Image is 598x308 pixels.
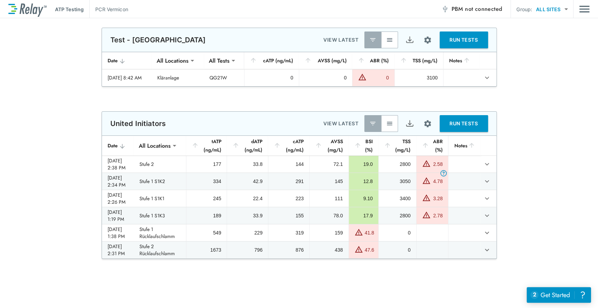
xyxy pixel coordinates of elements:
[108,157,128,171] div: [DATE] 2:38 PM
[274,195,304,202] div: 223
[354,137,373,154] div: BSI (%)
[192,161,221,168] div: 177
[454,141,475,150] div: Notes
[323,36,359,44] p: VIEW LATEST
[134,173,186,190] td: Stufe 1 S1K2
[108,174,128,188] div: [DATE] 2:34 PM
[432,195,443,202] div: 3.28
[233,246,262,253] div: 796
[355,161,373,168] div: 19.0
[102,52,496,86] table: sticky table
[384,246,411,253] div: 0
[440,31,488,48] button: RUN TESTS
[369,120,376,127] img: Latest
[423,36,432,44] img: Settings Icon
[323,119,359,128] p: VIEW LATEST
[315,195,343,202] div: 111
[233,229,262,236] div: 229
[108,191,128,205] div: [DATE] 2:26 PM
[8,2,47,17] img: LuminUltra Relay
[192,212,221,219] div: 189
[232,137,262,154] div: dATP (ng/mL)
[274,229,304,236] div: 319
[440,115,488,132] button: RUN TESTS
[274,137,304,154] div: cATP (ng/mL)
[405,36,414,44] img: Export Icon
[204,69,244,86] td: QG21W
[579,2,590,16] button: Main menu
[369,36,376,43] img: Latest
[422,211,431,219] img: Warning
[355,245,363,253] img: Warning
[481,72,493,84] button: expand row
[400,56,438,65] div: TSS (mg/L)
[368,74,389,81] div: 0
[355,228,363,236] img: Warning
[315,161,343,168] div: 72.1
[315,137,343,154] div: AVSS (mg/L)
[315,246,343,253] div: 438
[386,36,393,43] img: View All
[102,136,496,259] table: sticky table
[204,54,234,68] div: All Tests
[110,36,206,44] p: Test - [GEOGRAPHIC_DATA]
[481,175,493,187] button: expand row
[527,287,591,303] iframe: Resource center
[432,212,443,219] div: 2.78
[384,137,411,154] div: TSS (mg/L)
[192,246,221,253] div: 1673
[418,114,437,133] button: Site setup
[134,207,186,224] td: Stufe 1 S1K3
[110,119,166,128] p: United Initiators
[423,119,432,128] img: Settings Icon
[134,156,186,173] td: Stufe 2
[108,226,128,240] div: [DATE] 1:38 PM
[152,69,204,86] td: Kläranlage
[304,56,346,65] div: AVSS (mg/L)
[449,56,474,65] div: Notes
[422,159,431,168] img: Warning
[102,136,134,156] th: Date
[516,6,532,13] p: Group:
[418,31,437,49] button: Site setup
[233,161,262,168] div: 33.8
[274,246,304,253] div: 876
[250,56,293,65] div: cATP (ng/mL)
[102,52,152,69] th: Date
[95,6,128,13] p: PCR Vermicon
[384,212,411,219] div: 2800
[432,161,443,168] div: 2.58
[384,161,411,168] div: 2800
[192,178,221,185] div: 334
[134,241,186,258] td: Stufe 2 Rücklaufschlamm
[422,194,431,202] img: Warning
[481,192,493,204] button: expand row
[365,246,374,253] div: 47.6
[152,54,193,68] div: All Locations
[274,161,304,168] div: 144
[274,212,304,219] div: 155
[192,229,221,236] div: 549
[250,74,293,81] div: 0
[55,6,84,13] p: ATP Testing
[386,120,393,127] img: View All
[481,158,493,170] button: expand row
[401,115,418,132] button: Export
[355,195,373,202] div: 9.10
[315,212,343,219] div: 78.0
[315,178,343,185] div: 145
[481,227,493,239] button: expand row
[108,243,128,257] div: [DATE] 2:31 PM
[400,74,438,81] div: 3100
[365,229,374,236] div: 41.8
[355,212,373,219] div: 17.9
[233,195,262,202] div: 22.4
[134,190,186,207] td: Stufe 1 S1K1
[134,224,186,241] td: Stufe 1 Rücklaufschlamm
[134,139,176,153] div: All Locations
[481,244,493,256] button: expand row
[358,73,366,81] img: Warning
[579,2,590,16] img: Drawer Icon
